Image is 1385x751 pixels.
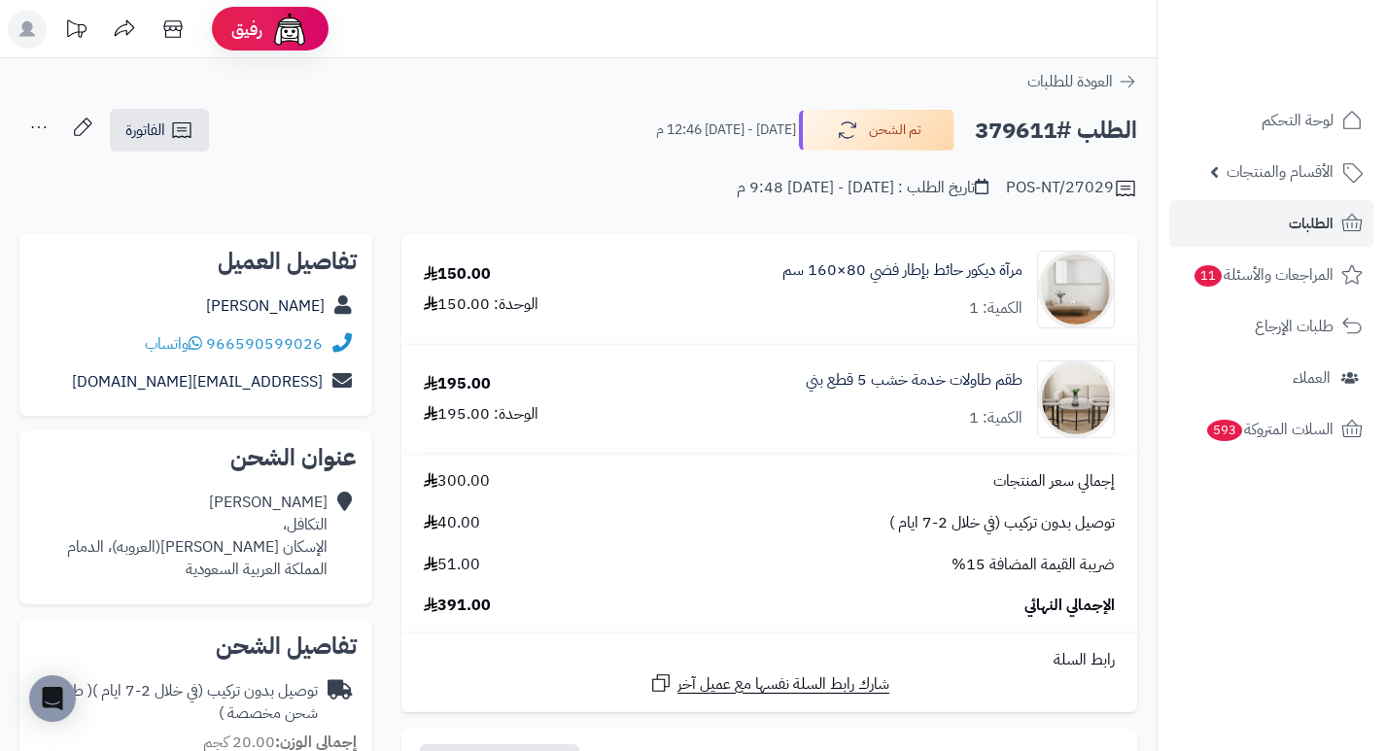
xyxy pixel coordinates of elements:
a: شارك رابط السلة نفسها مع عميل آخر [649,671,889,696]
div: الوحدة: 150.00 [424,293,538,316]
span: العودة للطلبات [1027,70,1113,93]
span: العملاء [1293,364,1331,392]
div: الكمية: 1 [969,407,1022,429]
div: توصيل بدون تركيب (في خلال 2-7 ايام ) [35,680,318,725]
img: logo-2.png [1253,54,1367,95]
button: تم الشحن [799,110,954,151]
div: الوحدة: 195.00 [424,403,538,426]
a: طقم طاولات خدمة خشب 5 قطع بني [806,369,1022,392]
a: الفاتورة [110,109,209,152]
div: [PERSON_NAME] التكافل، الإسكان [PERSON_NAME](العروبه)، الدمام المملكة العربية السعودية [67,492,328,580]
span: الإجمالي النهائي [1024,595,1115,617]
img: ai-face.png [270,10,309,49]
a: 966590599026 [206,332,323,356]
span: لوحة التحكم [1262,107,1333,134]
span: 300.00 [424,470,490,493]
span: 593 [1207,420,1242,441]
div: الكمية: 1 [969,297,1022,320]
a: العودة للطلبات [1027,70,1137,93]
span: 51.00 [424,554,480,576]
span: طلبات الإرجاع [1255,313,1333,340]
div: 150.00 [424,263,491,286]
a: السلات المتروكة593 [1169,406,1373,453]
a: الطلبات [1169,200,1373,247]
img: 1756382107-1-90x90.jpg [1038,360,1114,438]
small: [DATE] - [DATE] 12:46 م [656,120,796,140]
div: رابط السلة [409,649,1129,671]
span: شارك رابط السلة نفسها مع عميل آخر [677,673,889,696]
div: POS-NT/27029 [1006,177,1137,200]
a: [EMAIL_ADDRESS][DOMAIN_NAME] [72,370,323,393]
span: المراجعات والأسئلة [1193,261,1333,289]
a: [PERSON_NAME] [206,294,325,318]
h2: تفاصيل الشحن [35,634,357,658]
a: لوحة التحكم [1169,97,1373,144]
a: المراجعات والأسئلة11 [1169,252,1373,298]
div: تاريخ الطلب : [DATE] - [DATE] 9:48 م [737,177,988,199]
span: 391.00 [424,595,491,617]
div: 195.00 [424,373,491,395]
span: ضريبة القيمة المضافة 15% [952,554,1115,576]
span: 40.00 [424,512,480,534]
img: 1753778137-1-90x90.jpg [1038,251,1114,328]
span: إجمالي سعر المنتجات [993,470,1115,493]
h2: تفاصيل العميل [35,250,357,273]
span: الطلبات [1289,210,1333,237]
a: العملاء [1169,355,1373,401]
h2: الطلب #379611 [975,111,1137,151]
a: مرآة ديكور حائط بإطار فضي 80×160 سم [782,259,1022,282]
span: رفيق [231,17,262,41]
a: تحديثات المنصة [52,10,100,53]
span: 11 [1195,265,1222,287]
span: الأقسام والمنتجات [1227,158,1333,186]
div: Open Intercom Messenger [29,675,76,722]
a: واتساب [145,332,202,356]
a: طلبات الإرجاع [1169,303,1373,350]
span: الفاتورة [125,119,165,142]
span: السلات المتروكة [1205,416,1333,443]
h2: عنوان الشحن [35,446,357,469]
span: توصيل بدون تركيب (في خلال 2-7 ايام ) [889,512,1115,534]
